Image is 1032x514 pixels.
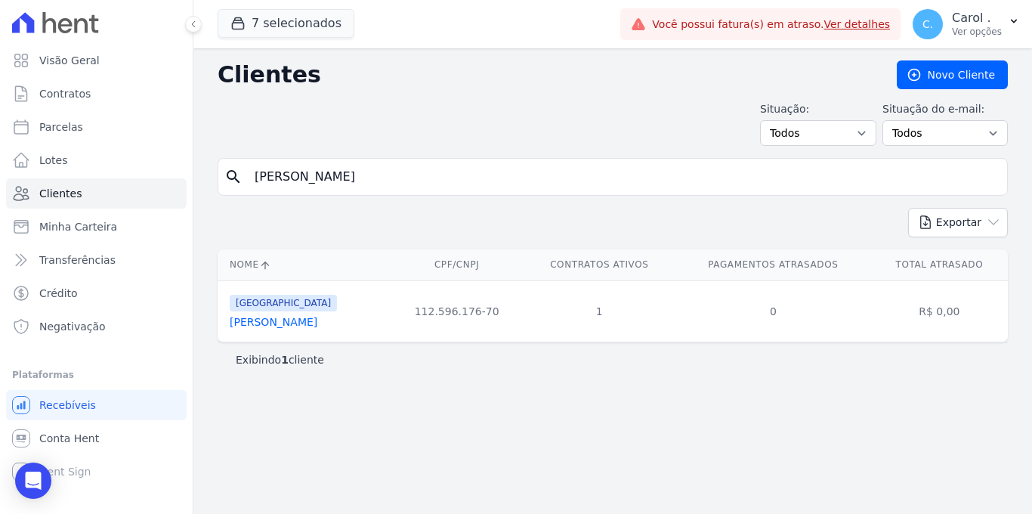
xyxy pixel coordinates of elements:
a: Negativação [6,311,187,342]
a: Lotes [6,145,187,175]
span: Transferências [39,252,116,268]
th: CPF/CNPJ [391,249,524,280]
p: Exibindo cliente [236,352,324,367]
span: Recebíveis [39,398,96,413]
p: Ver opções [952,26,1002,38]
a: Novo Cliente [897,60,1008,89]
a: Crédito [6,278,187,308]
th: Pagamentos Atrasados [675,249,871,280]
label: Situação do e-mail: [882,101,1008,117]
span: Lotes [39,153,68,168]
a: Parcelas [6,112,187,142]
td: 112.596.176-70 [391,280,524,342]
i: search [224,168,243,186]
span: Minha Carteira [39,219,117,234]
a: Recebíveis [6,390,187,420]
a: Clientes [6,178,187,209]
b: 1 [281,354,289,366]
span: Parcelas [39,119,83,135]
span: [GEOGRAPHIC_DATA] [230,295,337,311]
h2: Clientes [218,61,873,88]
td: R$ 0,00 [871,280,1008,342]
span: Você possui fatura(s) em atraso. [652,17,890,33]
span: C. [922,19,933,29]
button: C. Carol . Ver opções [901,3,1032,45]
a: Transferências [6,245,187,275]
th: Total Atrasado [871,249,1008,280]
th: Nome [218,249,391,280]
a: Visão Geral [6,45,187,76]
label: Situação: [760,101,876,117]
div: Plataformas [12,366,181,384]
a: [PERSON_NAME] [230,316,317,328]
span: Contratos [39,86,91,101]
span: Negativação [39,319,106,334]
span: Crédito [39,286,78,301]
input: Buscar por nome, CPF ou e-mail [246,162,1001,192]
button: Exportar [908,208,1008,237]
button: 7 selecionados [218,9,354,38]
a: Minha Carteira [6,212,187,242]
span: Clientes [39,186,82,201]
a: Ver detalhes [823,18,890,30]
a: Conta Hent [6,423,187,454]
span: Conta Hent [39,431,99,446]
td: 1 [524,280,675,342]
th: Contratos Ativos [524,249,675,280]
p: Carol . [952,11,1002,26]
a: Contratos [6,79,187,109]
span: Visão Geral [39,53,100,68]
div: Open Intercom Messenger [15,463,51,499]
td: 0 [675,280,871,342]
